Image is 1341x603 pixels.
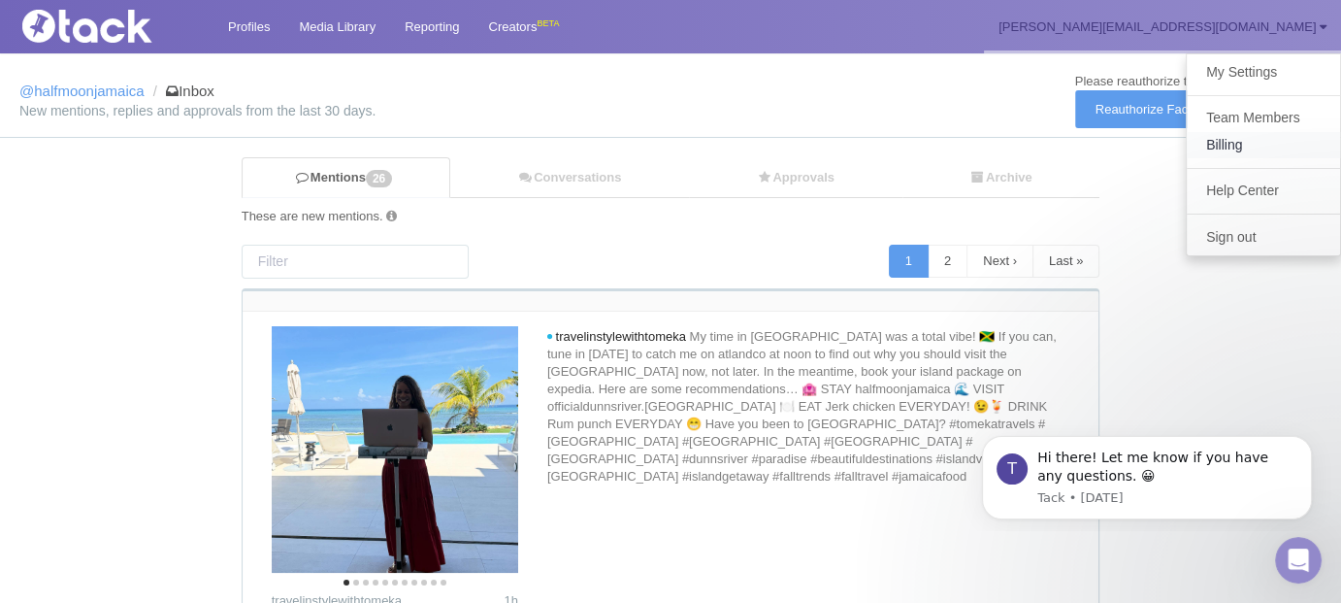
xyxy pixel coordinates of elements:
[15,10,209,43] img: Tack
[537,14,559,34] div: BETA
[953,419,1341,531] iframe: Intercom notifications message
[450,158,689,198] a: Conversations
[1187,178,1340,204] a: Help Center
[242,245,469,279] input: Filter
[431,580,437,586] li: Page dot 10
[366,170,392,187] span: 26
[441,580,446,586] li: Page dot 11
[1187,59,1340,85] a: My Settings
[382,580,388,586] li: Page dot 5
[1032,245,1099,278] a: Last »
[19,104,1322,117] small: New mentions, replies and approvals from the last 30 days.
[1187,105,1340,131] a: Team Members
[547,329,1057,484] span: My time in [GEOGRAPHIC_DATA] was a total vibe! 🇯🇲 If you can, tune in [DATE] to catch me on atlan...
[19,83,145,99] a: @halfmoonjamaica
[1187,224,1340,251] a: Sign out
[689,158,902,198] a: Approvals
[1075,90,1243,128] a: Reauthorize Facebook
[1275,537,1322,584] iframe: Intercom live chat
[272,326,518,573] img: Image may contain: furniture, table, desk, adult, female, person, woman, computer, electronics, l...
[402,580,408,586] li: Page dot 7
[343,580,349,586] li: Page dot 1
[411,580,417,586] li: Page dot 8
[547,334,552,340] i: new
[1075,73,1322,90] div: Please reauthorize to Facebook to continue.
[966,245,1033,278] a: Next ›
[421,580,427,586] li: Page dot 9
[555,329,685,344] span: travelinstylewithtomeka
[902,158,1100,198] a: Archive
[242,208,1100,225] div: These are new mentions.
[242,157,450,198] a: Mentions26
[353,580,359,586] li: Page dot 2
[363,580,369,586] li: Page dot 3
[148,83,214,100] li: Inbox
[1187,132,1340,158] a: Billing
[392,580,398,586] li: Page dot 6
[928,245,967,278] a: 2
[373,580,378,586] li: Page dot 4
[889,245,929,278] a: 1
